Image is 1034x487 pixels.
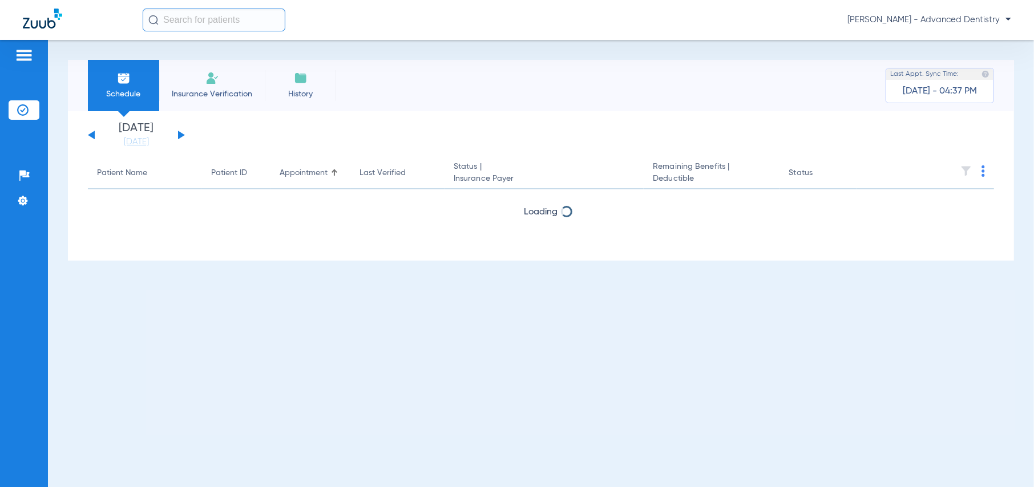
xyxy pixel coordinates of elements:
img: Search Icon [148,15,159,25]
img: Manual Insurance Verification [205,71,219,85]
img: History [294,71,308,85]
div: Patient Name [97,167,147,179]
span: Deductible [653,173,770,185]
span: [PERSON_NAME] - Advanced Dentistry [847,14,1011,26]
span: [DATE] - 04:37 PM [903,86,977,97]
div: Patient ID [211,167,261,179]
img: last sync help info [982,70,989,78]
th: Status [780,157,857,189]
span: Last Appt. Sync Time: [890,68,959,80]
span: Schedule [96,88,151,100]
div: Patient Name [97,167,193,179]
img: Schedule [117,71,131,85]
a: [DATE] [102,136,171,148]
span: History [273,88,328,100]
div: Patient ID [211,167,247,179]
div: Appointment [280,167,341,179]
img: hamburger-icon [15,48,33,62]
img: group-dot-blue.svg [982,165,985,177]
div: Last Verified [360,167,435,179]
li: [DATE] [102,123,171,148]
div: Appointment [280,167,328,179]
span: Insurance Verification [168,88,256,100]
span: Loading [524,208,558,217]
div: Last Verified [360,167,406,179]
th: Remaining Benefits | [644,157,779,189]
img: filter.svg [960,165,972,177]
input: Search for patients [143,9,285,31]
img: Zuub Logo [23,9,62,29]
th: Status | [445,157,644,189]
span: Insurance Payer [454,173,635,185]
